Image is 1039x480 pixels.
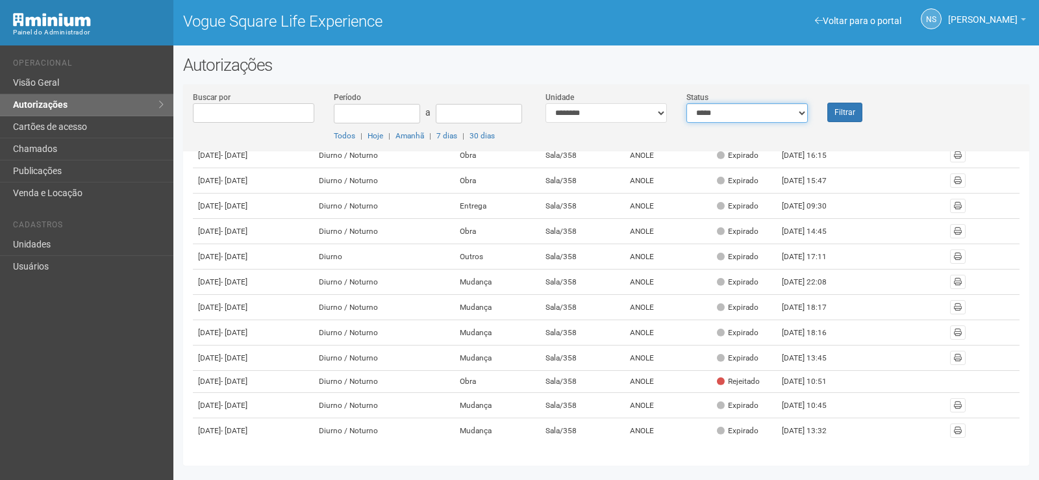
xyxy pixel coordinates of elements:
td: Diurno / Noturno [314,320,455,346]
td: [DATE] 17:11 [777,244,848,270]
td: Diurno / Noturno [314,295,455,320]
td: Diurno [314,244,455,270]
a: NS [921,8,942,29]
td: ANOLE [625,393,712,418]
li: Cadastros [13,220,164,234]
img: Minium [13,13,91,27]
td: Outros [455,244,540,270]
td: [DATE] 22:08 [777,270,848,295]
div: Expirado [717,277,758,288]
td: Diurno / Noturno [314,371,455,393]
td: Sala/358 [540,143,625,168]
td: [DATE] 09:30 [777,194,848,219]
span: - [DATE] [221,401,247,410]
td: Sala/358 [540,393,625,418]
div: Expirado [717,302,758,313]
div: Rejeitado [717,376,760,387]
td: Mudança [455,393,540,418]
td: Entrega [455,194,540,219]
td: [DATE] 10:51 [777,371,848,393]
span: - [DATE] [221,277,247,286]
td: [DATE] 15:47 [777,168,848,194]
td: Sala/358 [540,418,625,444]
span: - [DATE] [221,201,247,210]
span: - [DATE] [221,377,247,386]
td: Sala/358 [540,346,625,371]
td: [DATE] [193,143,314,168]
a: Todos [334,131,355,140]
td: ANOLE [625,270,712,295]
td: ANOLE [625,295,712,320]
td: Sala/358 [540,270,625,295]
td: Mudança [455,320,540,346]
td: [DATE] [193,418,314,444]
td: ANOLE [625,371,712,393]
label: Período [334,92,361,103]
td: Sala/358 [540,219,625,244]
a: [PERSON_NAME] [948,16,1026,27]
td: [DATE] [193,393,314,418]
td: ANOLE [625,346,712,371]
td: Mudança [455,295,540,320]
h2: Autorizações [183,55,1029,75]
span: a [425,107,431,118]
td: [DATE] [193,371,314,393]
td: [DATE] [193,219,314,244]
span: - [DATE] [221,303,247,312]
td: ANOLE [625,219,712,244]
span: - [DATE] [221,151,247,160]
span: Nicolle Silva [948,2,1018,25]
div: Expirado [717,353,758,364]
td: Sala/358 [540,194,625,219]
td: [DATE] [193,244,314,270]
div: Expirado [717,400,758,411]
td: [DATE] 18:17 [777,295,848,320]
a: Voltar para o portal [815,16,901,26]
td: ANOLE [625,418,712,444]
span: | [462,131,464,140]
td: [DATE] [193,346,314,371]
td: [DATE] 18:16 [777,320,848,346]
div: Expirado [717,226,758,237]
label: Unidade [545,92,574,103]
a: Amanhã [395,131,424,140]
span: - [DATE] [221,176,247,185]
td: [DATE] [193,320,314,346]
li: Operacional [13,58,164,72]
td: ANOLE [625,244,712,270]
td: Diurno / Noturno [314,393,455,418]
td: ANOLE [625,168,712,194]
span: - [DATE] [221,328,247,337]
span: - [DATE] [221,353,247,362]
td: [DATE] 10:45 [777,393,848,418]
td: Obra [455,371,540,393]
td: ANOLE [625,320,712,346]
td: ANOLE [625,194,712,219]
td: [DATE] [193,270,314,295]
a: 30 dias [469,131,495,140]
span: - [DATE] [221,227,247,236]
td: [DATE] [193,295,314,320]
div: Expirado [717,150,758,161]
div: Expirado [717,251,758,262]
label: Status [686,92,708,103]
div: Expirado [717,201,758,212]
span: - [DATE] [221,426,247,435]
div: Expirado [717,425,758,436]
td: [DATE] 14:45 [777,219,848,244]
td: Diurno / Noturno [314,418,455,444]
label: Buscar por [193,92,231,103]
td: [DATE] 13:32 [777,418,848,444]
a: 7 dias [436,131,457,140]
td: Obra [455,219,540,244]
td: Mudança [455,346,540,371]
h1: Vogue Square Life Experience [183,13,597,30]
button: Filtrar [827,103,862,122]
td: Obra [455,143,540,168]
div: Expirado [717,175,758,186]
td: [DATE] 13:45 [777,346,848,371]
td: [DATE] 16:15 [777,143,848,168]
td: Sala/358 [540,244,625,270]
td: [DATE] [193,168,314,194]
td: Sala/358 [540,371,625,393]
